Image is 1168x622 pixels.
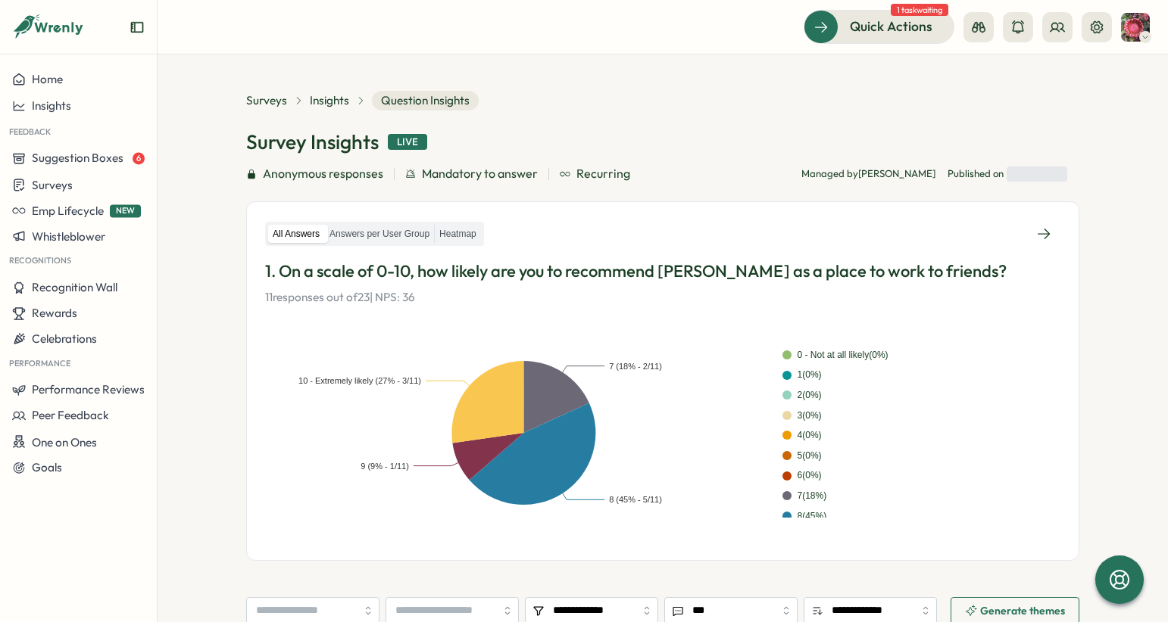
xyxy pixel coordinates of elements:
div: Published on [948,166,1067,182]
span: Celebrations [32,331,97,346]
span: 1 task waiting [891,4,948,16]
span: Whistleblower [32,229,105,244]
span: Question Insights [372,91,479,110]
a: Insights [310,92,349,109]
h1: Survey Insights [246,129,379,155]
span: Anonymous responses [263,164,383,183]
p: Managed by [801,167,935,181]
p: 1. On a scale of 0-10, how likely are you to recommend [PERSON_NAME] as a place to work to friends? [265,260,1060,283]
span: [PERSON_NAME] [858,167,935,179]
label: Answers per User Group [325,225,434,244]
div: 1 ( 0 %) [798,368,822,382]
span: Rewards [32,306,77,320]
span: NEW [110,204,141,217]
a: Surveys [246,92,287,109]
span: 6 [133,153,145,165]
div: 5 ( 0 %) [798,449,822,463]
div: 7 ( 18 %) [798,489,827,503]
div: 8 ( 45 %) [798,509,827,524]
div: 4 ( 0 %) [798,428,822,443]
span: Surveys [32,178,73,192]
span: Recurring [576,164,630,183]
button: Expand sidebar [130,20,145,35]
label: All Answers [268,225,324,244]
div: 6 ( 0 %) [798,468,822,483]
div: 2 ( 0 %) [798,388,822,403]
div: 0 - Not at all likely ( 0 %) [798,348,888,362]
span: Insights [32,98,71,113]
span: Emp Lifecycle [32,204,104,218]
text: 7 (18% - 2/11) [609,361,662,370]
div: 3 ( 0 %) [798,409,822,423]
text: 9 (9% - 1/11) [361,461,409,470]
text: 10 - Extremely likely (27% - 3/11) [298,376,421,385]
span: Quick Actions [850,17,932,36]
text: 8 (45% - 5/11) [609,495,662,504]
label: Heatmap [435,225,481,244]
span: Performance Reviews [32,382,145,397]
span: Mandatory to answer [422,164,538,183]
p: 11 responses out of 23 | NPS: 36 [265,289,1060,306]
span: One on Ones [32,434,97,449]
div: Live [388,134,427,151]
img: April [1121,13,1150,42]
span: Peer Feedback [32,408,109,422]
span: Suggestion Boxes [32,151,123,166]
span: Home [32,72,63,86]
span: Generate themes [980,605,1065,616]
span: Goals [32,460,62,474]
button: Quick Actions [804,10,954,43]
span: Recognition Wall [32,280,117,294]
